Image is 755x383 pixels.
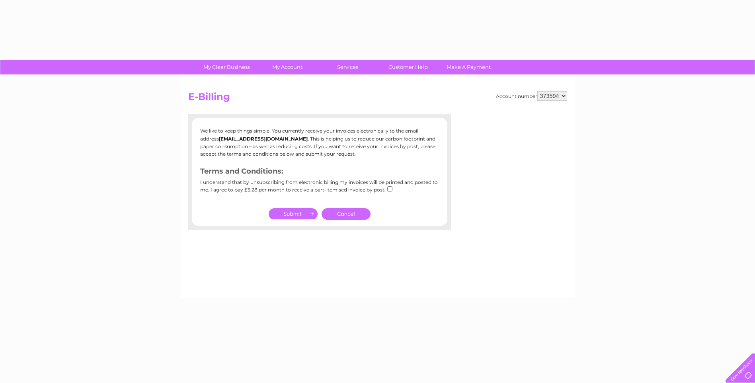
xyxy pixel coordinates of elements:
[219,136,308,142] b: [EMAIL_ADDRESS][DOMAIN_NAME]
[496,91,567,101] div: Account number
[200,166,439,180] h3: Terms and Conditions:
[254,60,320,74] a: My Account
[194,60,259,74] a: My Clear Business
[436,60,501,74] a: Make A Payment
[269,208,318,219] input: Submit
[315,60,380,74] a: Services
[375,60,441,74] a: Customer Help
[188,91,567,106] h2: E-Billing
[200,127,439,158] p: We like to keep things simple. You currently receive your invoices electronically to the email ad...
[200,180,439,198] div: I understand that by unsubscribing from electronic billing my invoices will be printed and posted...
[322,208,371,220] a: Cancel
